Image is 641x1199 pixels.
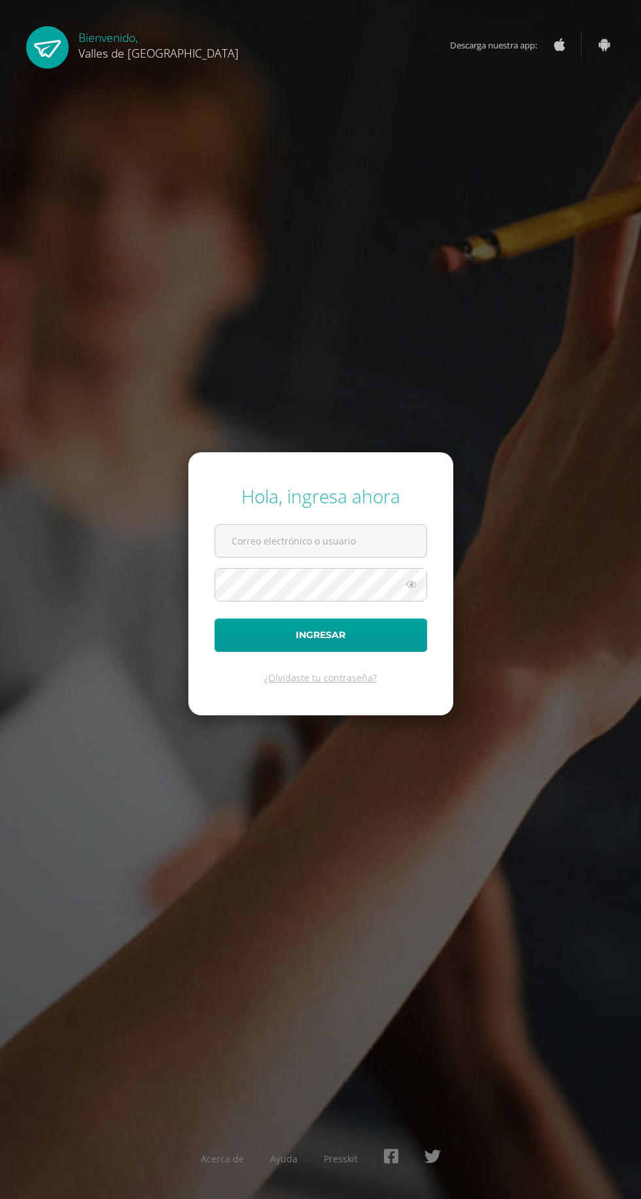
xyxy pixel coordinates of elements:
a: Acerca de [201,1153,244,1165]
a: ¿Olvidaste tu contraseña? [264,671,377,684]
span: Valles de [GEOGRAPHIC_DATA] [78,45,239,61]
a: Ayuda [270,1153,298,1165]
input: Correo electrónico o usuario [215,525,426,557]
div: Hola, ingresa ahora [215,484,427,509]
button: Ingresar [215,618,427,652]
span: Descarga nuestra app: [450,33,550,58]
a: Presskit [324,1153,358,1165]
div: Bienvenido, [78,26,239,61]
